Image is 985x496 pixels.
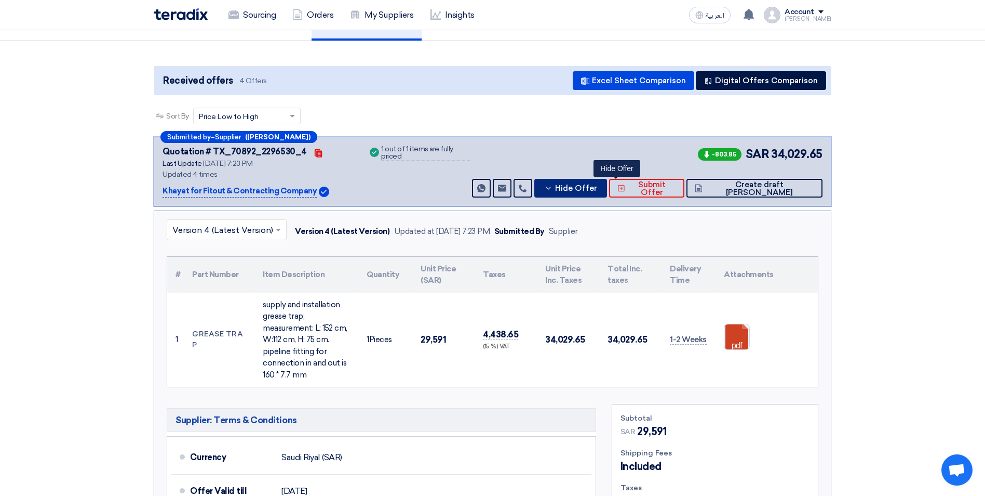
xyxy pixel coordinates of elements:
button: Submit Offer [609,179,684,198]
span: Sort By [166,111,189,122]
div: Taxes [620,482,809,493]
div: Shipping Fees [620,448,809,459]
div: Version 4 (Latest Version) [295,226,390,238]
span: 4,438.65 [483,329,518,340]
span: Hide Offer [555,185,597,192]
div: (15 %) VAT [483,343,529,351]
div: 1 out of 1 items are fully priced [381,146,469,161]
div: Account [785,8,814,17]
div: – [160,131,317,143]
img: Verified Account [319,187,329,197]
div: [PERSON_NAME] [785,16,831,22]
a: Insights [422,4,483,27]
span: SAR [620,426,636,437]
span: -803.85 [698,148,741,161]
div: supply and installation grease trap; measurement: L: 152 cm, W:112 cm, H: 75 cm. pipeline fitting... [263,299,350,381]
a: Sourcing [220,4,284,27]
h5: Supplier: Terms & Conditions [167,408,596,432]
span: 1 [367,335,369,344]
a: My Suppliers [342,4,422,27]
span: 29,591 [637,424,666,439]
span: Submit Offer [628,181,676,197]
span: Price Low to High [199,111,259,122]
th: Taxes [475,257,537,293]
td: GREASE TRAP [184,293,254,387]
td: Pieces [358,293,412,387]
span: [DATE] 7:23 PM [203,159,252,168]
button: Hide Offer [534,179,607,198]
a: FPKFFO_Grease_Trap_Jubail_1754825561250.pdf [724,324,807,387]
span: Submitted by [167,134,211,140]
th: Delivery Time [662,257,716,293]
div: Saudi Riyal (SAR) [281,448,342,467]
th: Total Inc. taxes [599,257,662,293]
div: Updated at [DATE] 7:23 PM [394,226,490,238]
span: Create draft [PERSON_NAME] [705,181,814,197]
span: SAR [746,146,770,163]
div: Submitted By [494,226,545,238]
img: Teradix logo [154,8,208,20]
span: Included [620,459,662,474]
a: Open chat [941,454,973,486]
button: العربية [689,7,731,23]
span: Received offers [163,74,233,88]
button: Excel Sheet Comparison [573,71,694,90]
img: profile_test.png [764,7,780,23]
td: 1 [167,293,184,387]
button: Create draft [PERSON_NAME] [686,179,822,198]
th: Unit Price (SAR) [412,257,475,293]
span: 1-2 Weeks [670,335,707,345]
span: 34,029.65 [771,146,822,163]
div: Currency [190,445,273,470]
button: Digital Offers Comparison [696,71,826,90]
th: # [167,257,184,293]
th: Unit Price Inc. Taxes [537,257,599,293]
b: ([PERSON_NAME]) [245,134,311,140]
a: Orders [284,4,342,27]
span: 29,591 [421,334,446,345]
th: Attachments [716,257,818,293]
th: Part Number [184,257,254,293]
div: Quotation # TX_70892_2296530_4 [163,146,307,158]
span: Last Update [163,159,202,168]
div: Hide Offer [593,160,640,177]
th: Quantity [358,257,412,293]
p: Khayat for Fitout & Contracting Company [163,185,317,198]
span: Supplier [215,134,241,140]
span: 4 Offers [239,76,267,86]
div: Subtotal [620,413,809,424]
span: 34,029.65 [545,334,585,345]
div: Supplier [549,226,578,238]
th: Item Description [254,257,358,293]
span: العربية [706,12,724,19]
span: 34,029.65 [608,334,647,345]
div: Updated 4 times [163,169,355,180]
